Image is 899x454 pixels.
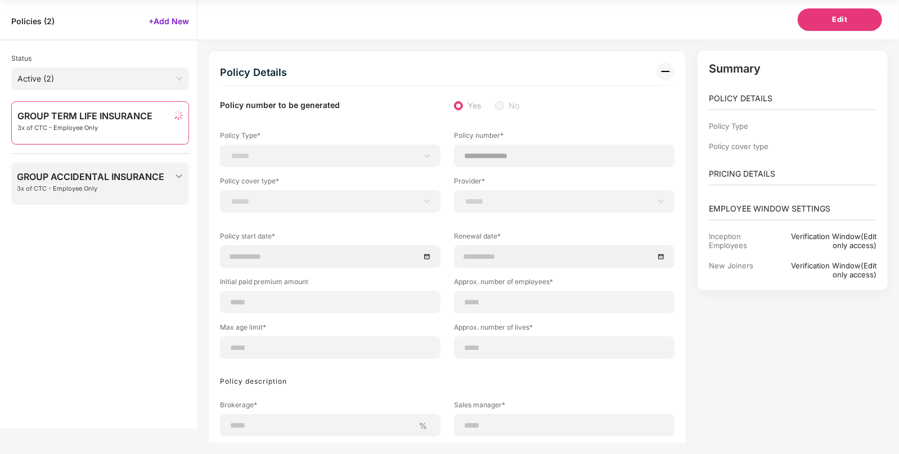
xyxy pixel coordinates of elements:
[220,62,287,83] div: Policy Details
[709,62,876,75] p: Summary
[220,322,440,336] label: Max age limit*
[17,70,183,87] span: Active (2)
[454,322,675,336] label: Approx. number of lives*
[709,122,779,131] div: Policy Type
[17,124,152,132] span: 3x of CTC - Employee Only
[463,100,486,112] span: Yes
[779,261,876,279] div: Verification Window(Edit only access)
[220,100,340,112] label: Policy number to be generated
[17,111,152,121] span: GROUP TERM LIFE INSURANCE
[220,277,440,291] label: Initial paid premium amount
[709,232,779,250] div: Inception Employees
[149,16,189,26] span: +Add New
[709,203,876,215] p: EMPLOYEE WINDOW SETTINGS
[220,377,287,385] label: Policy description
[454,176,675,190] label: Provider*
[657,62,675,80] img: svg+xml;base64,PHN2ZyB3aWR0aD0iMzIiIGhlaWdodD0iMzIiIHZpZXdCb3g9IjAgMCAzMiAzMiIgZmlsbD0ibm9uZSIgeG...
[779,232,876,250] div: Verification Window(Edit only access)
[709,142,779,151] div: Policy cover type
[220,176,440,190] label: Policy cover type*
[709,168,876,180] p: PRICING DETAILS
[709,261,779,279] div: New Joiners
[454,131,675,145] label: Policy number*
[11,54,32,62] span: Status
[798,8,882,31] button: Edit
[17,172,164,182] span: GROUP ACCIDENTAL INSURANCE
[454,277,675,291] label: Approx. number of employees*
[174,172,183,181] img: svg+xml;base64,PHN2ZyBpZD0iRHJvcGRvd24tMzJ4MzIiIHhtbG5zPSJodHRwOi8vd3d3LnczLm9yZy8yMDAwL3N2ZyIgd2...
[11,16,55,26] span: Policies ( 2 )
[220,400,440,414] label: Brokerage*
[415,420,431,431] span: %
[504,100,524,112] span: No
[454,400,675,414] label: Sales manager*
[220,131,440,145] label: Policy Type*
[833,14,848,25] span: Edit
[709,92,876,105] p: POLICY DETAILS
[17,185,164,192] span: 3x of CTC - Employee Only
[454,231,675,245] label: Renewal date*
[220,231,440,245] label: Policy start date*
